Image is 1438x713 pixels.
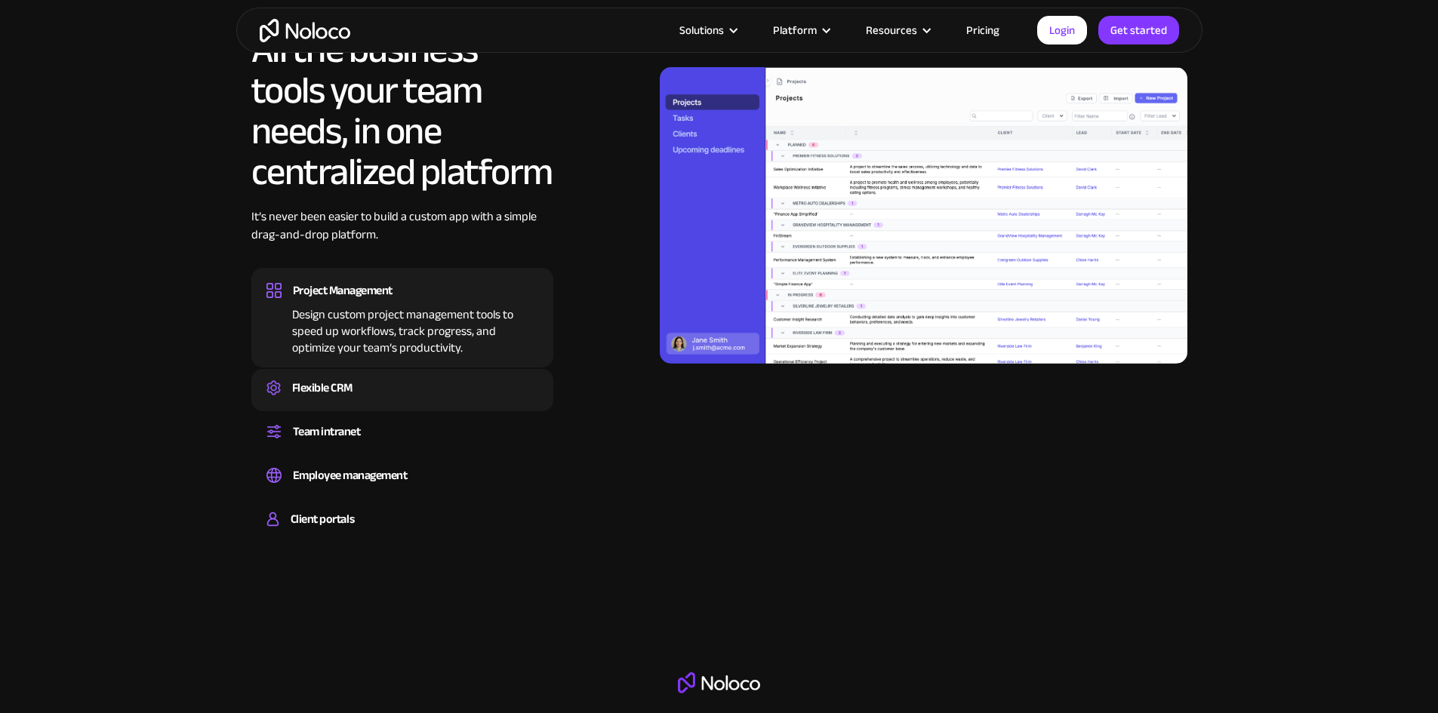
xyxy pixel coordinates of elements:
div: Easily manage employee information, track performance, and handle HR tasks from a single platform. [266,487,538,491]
div: Platform [754,20,847,40]
div: It’s never been easier to build a custom app with a simple drag-and-drop platform. [251,207,553,266]
div: Build a secure, fully-branded, and personalized client portal that lets your customers self-serve. [266,530,538,535]
div: Solutions [679,20,724,40]
a: Login [1037,16,1087,45]
div: Resources [866,20,917,40]
div: Flexible CRM [292,376,353,399]
div: Solutions [660,20,754,40]
h2: All the business tools your team needs, in one centralized platform [251,29,553,192]
div: Employee management [293,464,408,487]
div: Set up a central space for your team to collaborate, share information, and stay up to date on co... [266,443,538,447]
div: Design custom project management tools to speed up workflows, track progress, and optimize your t... [266,302,538,356]
div: Client portals [291,508,354,530]
div: Resources [847,20,947,40]
div: Project Management [293,279,393,302]
a: home [260,19,350,42]
div: Team intranet [293,420,361,443]
div: Create a custom CRM that you can adapt to your business’s needs, centralize your workflows, and m... [266,399,538,404]
div: Platform [773,20,817,40]
a: Get started [1098,16,1179,45]
a: Pricing [947,20,1018,40]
